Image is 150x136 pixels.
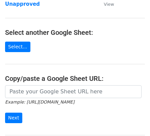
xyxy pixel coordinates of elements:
input: Next [5,113,22,123]
h4: Select another Google Sheet: [5,28,145,37]
h4: Copy/paste a Google Sheet URL: [5,74,145,83]
small: View [104,2,114,7]
a: Unapproved [5,1,40,7]
small: Example: [URL][DOMAIN_NAME] [5,99,74,105]
a: View [97,1,114,7]
a: Select... [5,42,30,52]
iframe: Chat Widget [116,104,150,136]
input: Paste your Google Sheet URL here [5,85,142,98]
